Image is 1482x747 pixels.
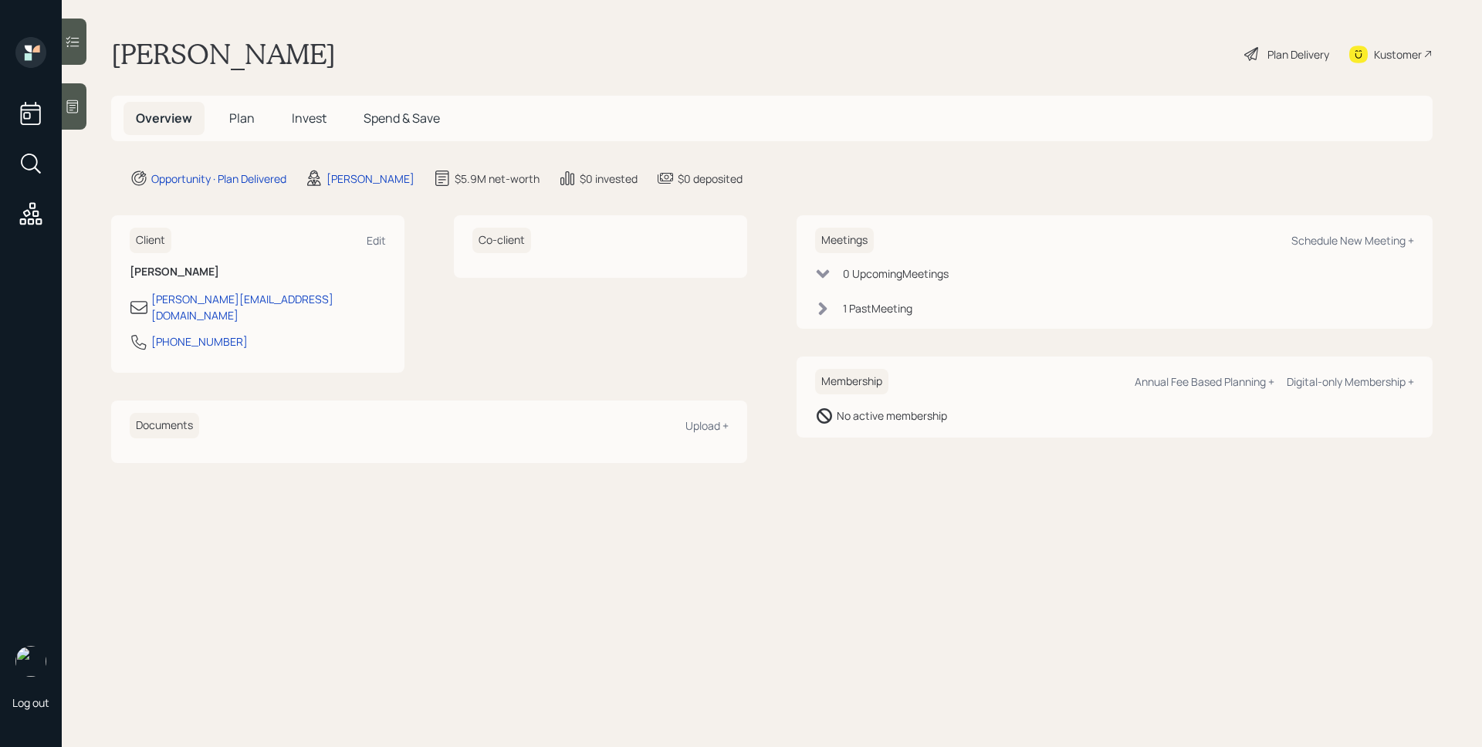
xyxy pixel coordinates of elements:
h6: Meetings [815,228,874,253]
div: Upload + [685,418,729,433]
span: Overview [136,110,192,127]
div: Opportunity · Plan Delivered [151,171,286,187]
div: Schedule New Meeting + [1291,233,1414,248]
div: [PERSON_NAME] [327,171,414,187]
div: Annual Fee Based Planning + [1135,374,1274,389]
h6: Client [130,228,171,253]
div: Edit [367,233,386,248]
div: 0 Upcoming Meeting s [843,265,949,282]
div: Log out [12,695,49,710]
span: Plan [229,110,255,127]
h6: Co-client [472,228,531,253]
div: No active membership [837,407,947,424]
h1: [PERSON_NAME] [111,37,336,71]
div: Kustomer [1374,46,1422,63]
div: 1 Past Meeting [843,300,912,316]
h6: Documents [130,413,199,438]
div: $5.9M net-worth [455,171,540,187]
div: [PHONE_NUMBER] [151,333,248,350]
img: james-distasi-headshot.png [15,646,46,677]
h6: [PERSON_NAME] [130,265,386,279]
div: $0 deposited [678,171,743,187]
div: $0 invested [580,171,638,187]
span: Spend & Save [364,110,440,127]
h6: Membership [815,369,888,394]
div: Plan Delivery [1267,46,1329,63]
div: Digital-only Membership + [1287,374,1414,389]
div: [PERSON_NAME][EMAIL_ADDRESS][DOMAIN_NAME] [151,291,386,323]
span: Invest [292,110,327,127]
